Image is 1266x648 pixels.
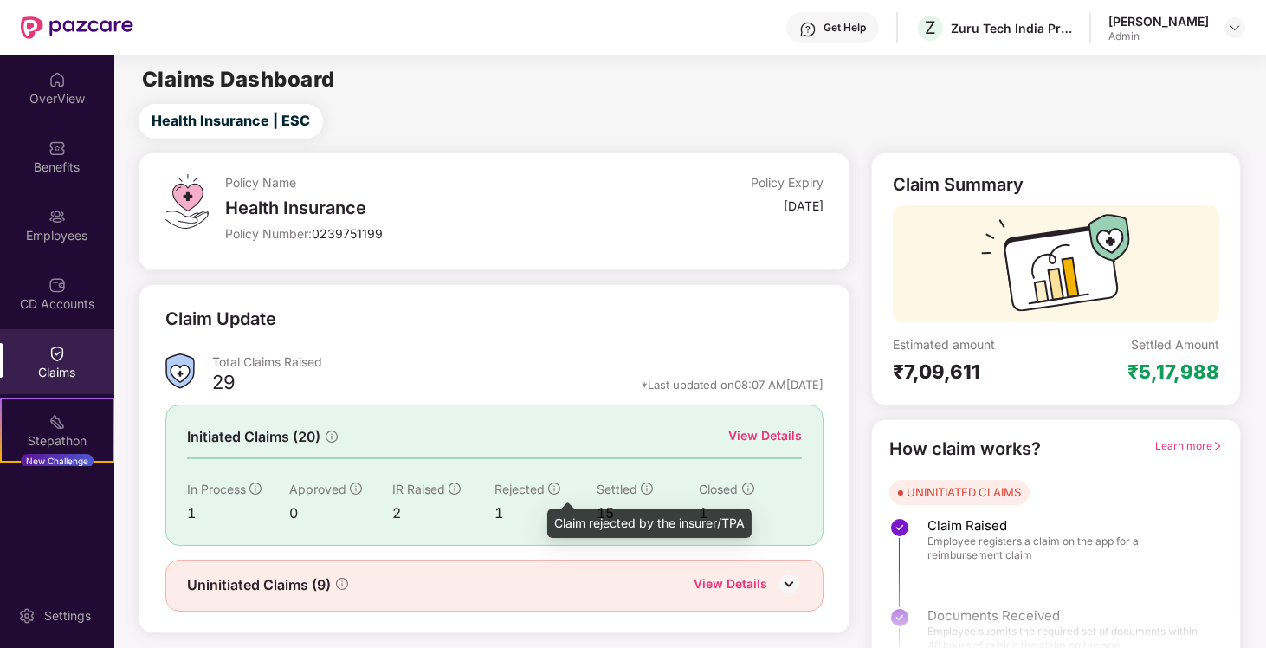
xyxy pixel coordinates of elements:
[165,353,195,389] img: ClaimsSummaryIcon
[142,69,335,90] h2: Claims Dashboard
[694,574,767,597] div: View Details
[1108,29,1209,43] div: Admin
[18,607,36,625] img: svg+xml;base64,PHN2ZyBpZD0iU2V0dGluZy0yMHgyMCIgeG1sbnM9Imh0dHA6Ly93d3cudzMub3JnLzIwMDAvc3ZnIiB3aW...
[547,509,752,538] div: Claim rejected by the insurer/TPA
[548,483,560,495] span: info-circle
[1228,21,1242,35] img: svg+xml;base64,PHN2ZyBpZD0iRHJvcGRvd24tMzJ4MzIiIHhtbG5zPSJodHRwOi8vd3d3LnczLm9yZy8yMDAwL3N2ZyIgd2...
[21,454,94,468] div: New Challenge
[641,377,824,392] div: *Last updated on 08:07 AM[DATE]
[1212,441,1223,451] span: right
[48,208,66,225] img: svg+xml;base64,PHN2ZyBpZD0iRW1wbG95ZWVzIiB4bWxucz0iaHR0cDovL3d3dy53My5vcmcvMjAwMC9zdmciIHdpZHRoPS...
[889,517,910,538] img: svg+xml;base64,PHN2ZyBpZD0iU3RlcC1Eb25lLTMyeDMyIiB4bWxucz0iaHR0cDovL3d3dy53My5vcmcvMjAwMC9zdmciIH...
[152,110,310,132] span: Health Insurance | ESC
[742,483,754,495] span: info-circle
[889,436,1041,463] div: How claim works?
[187,426,320,448] span: Initiated Claims (20)
[392,482,445,496] span: IR Raised
[494,502,597,524] div: 1
[289,502,391,524] div: 0
[249,483,262,495] span: info-circle
[1155,439,1223,452] span: Learn more
[48,139,66,157] img: svg+xml;base64,PHN2ZyBpZD0iQmVuZWZpdHMiIHhtbG5zPSJodHRwOi8vd3d3LnczLm9yZy8yMDAwL3N2ZyIgd2lkdGg9Ij...
[951,20,1072,36] div: Zuru Tech India Private Limited
[700,482,739,496] span: Closed
[799,21,817,38] img: svg+xml;base64,PHN2ZyBpZD0iSGVscC0zMngzMiIgeG1sbnM9Imh0dHA6Ly93d3cudzMub3JnLzIwMDAvc3ZnIiB3aWR0aD...
[21,16,133,39] img: New Pazcare Logo
[165,174,208,229] img: svg+xml;base64,PHN2ZyB4bWxucz0iaHR0cDovL3d3dy53My5vcmcvMjAwMC9zdmciIHdpZHRoPSI0OS4zMiIgaGVpZ2h0PS...
[1131,336,1219,353] div: Settled Amount
[893,336,1056,353] div: Estimated amount
[907,483,1021,501] div: UNINITIATED CLAIMS
[449,483,461,495] span: info-circle
[139,104,323,139] button: Health Insurance | ESC
[187,482,246,496] span: In Process
[326,431,338,443] span: info-circle
[751,174,824,191] div: Policy Expiry
[641,483,653,495] span: info-circle
[187,502,289,524] div: 1
[226,174,624,191] div: Policy Name
[226,198,624,218] div: Health Insurance
[336,578,348,590] span: info-circle
[2,432,113,450] div: Stepathon
[212,370,236,399] div: 29
[48,276,66,294] img: svg+xml;base64,PHN2ZyBpZD0iQ0RfQWNjb3VudHMiIGRhdGEtbmFtZT0iQ0QgQWNjb3VudHMiIHhtbG5zPSJodHRwOi8vd3...
[927,535,1205,562] span: Employee registers a claim on the app for a reimbursement claim
[165,306,276,333] div: Claim Update
[48,71,66,88] img: svg+xml;base64,PHN2ZyBpZD0iSG9tZSIgeG1sbnM9Imh0dHA6Ly93d3cudzMub3JnLzIwMDAvc3ZnIiB3aWR0aD0iMjAiIG...
[226,225,624,242] div: Policy Number:
[927,517,1205,535] span: Claim Raised
[784,198,824,214] div: [DATE]
[48,345,66,362] img: svg+xml;base64,PHN2ZyBpZD0iQ2xhaW0iIHhtbG5zPSJodHRwOi8vd3d3LnczLm9yZy8yMDAwL3N2ZyIgd2lkdGg9IjIwIi...
[925,17,936,38] span: Z
[289,482,346,496] span: Approved
[776,571,802,597] img: DownIcon
[728,426,802,445] div: View Details
[187,574,331,596] span: Uninitiated Claims (9)
[893,174,1024,195] div: Claim Summary
[1127,360,1219,384] div: ₹5,17,988
[212,353,824,370] div: Total Claims Raised
[350,483,362,495] span: info-circle
[981,214,1130,322] img: svg+xml;base64,PHN2ZyB3aWR0aD0iMTcyIiBoZWlnaHQ9IjExMyIgdmlld0JveD0iMCAwIDE3MiAxMTMiIGZpbGw9Im5vbm...
[392,502,494,524] div: 2
[597,482,637,496] span: Settled
[824,21,866,35] div: Get Help
[48,413,66,431] img: svg+xml;base64,PHN2ZyB4bWxucz0iaHR0cDovL3d3dy53My5vcmcvMjAwMC9zdmciIHdpZHRoPSIyMSIgaGVpZ2h0PSIyMC...
[1108,13,1209,29] div: [PERSON_NAME]
[893,360,1056,384] div: ₹7,09,611
[313,226,384,241] span: 0239751199
[39,607,96,625] div: Settings
[494,482,545,496] span: Rejected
